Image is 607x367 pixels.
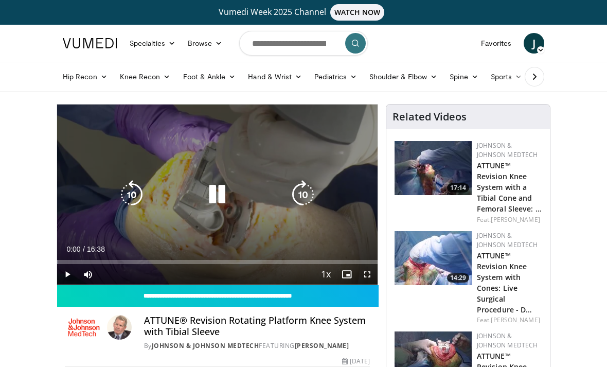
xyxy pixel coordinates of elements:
a: Favorites [475,33,517,54]
a: 14:29 [395,231,472,285]
a: Spine [443,66,484,87]
span: 17:14 [447,183,469,193]
button: Mute [78,264,98,285]
a: Hand & Wrist [242,66,308,87]
div: Feat. [477,316,542,325]
a: Johnson & Johnson MedTech [152,341,259,350]
div: [DATE] [342,357,370,366]
a: ATTUNE™ Revision Knee System with Cones: Live Surgical Procedure - D… [477,251,532,315]
div: Feat. [477,215,542,224]
a: Vumedi Week 2025 ChannelWATCH NOW [57,4,550,21]
a: J [524,33,544,54]
a: Johnson & Johnson MedTech [477,231,538,249]
a: Pediatrics [308,66,363,87]
span: 0:00 [66,245,80,253]
button: Play [57,264,78,285]
a: Browse [182,33,229,54]
button: Enable picture-in-picture mode [336,264,357,285]
a: ATTUNE™ Revision Knee System with a Tibial Cone and Femoral Sleeve: … [477,161,542,214]
button: Playback Rate [316,264,336,285]
img: Johnson & Johnson MedTech [65,315,103,340]
img: VuMedi Logo [63,38,117,48]
a: Johnson & Johnson MedTech [477,331,538,349]
a: [PERSON_NAME] [491,215,540,224]
div: Progress Bar [57,260,378,264]
input: Search topics, interventions [239,31,368,56]
a: Shoulder & Elbow [363,66,443,87]
a: 17:14 [395,141,472,195]
img: 705d66c7-7729-4914-89a6-8e718c27a9fe.150x105_q85_crop-smart_upscale.jpg [395,231,472,285]
a: [PERSON_NAME] [491,316,540,324]
a: Knee Recon [114,66,177,87]
span: WATCH NOW [330,4,385,21]
span: 14:29 [447,273,469,283]
h4: Related Videos [392,111,467,123]
a: Sports [485,66,529,87]
a: Johnson & Johnson MedTech [477,141,538,159]
span: / [83,245,85,253]
a: [PERSON_NAME] [295,341,349,350]
span: 16:38 [87,245,105,253]
a: Hip Recon [57,66,114,87]
img: d367791b-5d96-41de-8d3d-dfa0fe7c9e5a.150x105_q85_crop-smart_upscale.jpg [395,141,472,195]
img: Avatar [107,315,132,340]
div: By FEATURING [144,341,370,351]
a: Specialties [123,33,182,54]
a: Foot & Ankle [177,66,242,87]
button: Fullscreen [357,264,378,285]
video-js: Video Player [57,104,378,285]
h4: ATTUNE® Revision Rotating Platform Knee System with Tibial Sleeve [144,315,370,337]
